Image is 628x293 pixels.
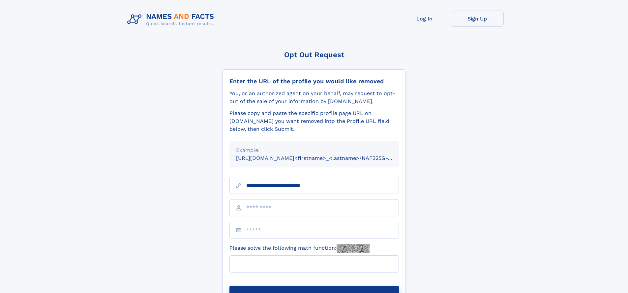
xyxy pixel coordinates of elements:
div: Opt Out Request [223,51,406,59]
small: [URL][DOMAIN_NAME]<firstname>_<lastname>/NAF325G-xxxxxxxx [236,155,411,161]
label: Please solve the following math function: [229,244,370,253]
div: You, or an authorized agent on your behalf, may request to opt-out of the sale of your informatio... [229,90,399,105]
a: Sign Up [451,11,504,27]
img: Logo Names and Facts [125,11,220,28]
a: Log In [398,11,451,27]
div: Enter the URL of the profile you would like removed [229,78,399,85]
div: Please copy and paste the specific profile page URL on [DOMAIN_NAME] you want removed into the Pr... [229,109,399,133]
div: Example: [236,146,392,154]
